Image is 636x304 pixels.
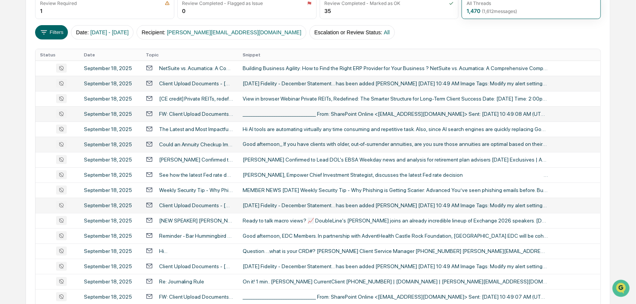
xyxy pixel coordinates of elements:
span: Preclearance [15,96,49,104]
div: FW: Client Upload Documents - [DATE] Fidelity - December Statement... [159,111,233,117]
div: September 18, 2025 [84,172,137,178]
div: Start new chat [26,58,125,66]
div: September 18, 2025 [84,157,137,163]
div: 1,470 [467,8,517,14]
span: [PERSON_NAME][EMAIL_ADDRESS][DOMAIN_NAME] [167,29,301,35]
a: Powered byPylon [54,129,92,135]
div: [PERSON_NAME], Empower Chief Investment Strategist, discusses the latest Fed rate decision ͏ ͏ ͏ ... [243,172,548,178]
div: September 18, 2025 [84,111,137,117]
div: Ready to talk macro views? 📈 DoubleLine's [PERSON_NAME] joins an already incredible lineup of Exc... [243,218,548,224]
span: [DATE] - [DATE] [90,29,129,35]
div: September 18, 2025 [84,202,137,208]
div: [CE credit] Private REITs, redefined: The smarter structure for long-term client success [159,96,233,102]
div: September 18, 2025 [84,278,137,285]
div: Hi AI tools are automating virtually any time consuming and repetitive task. Also, since AI searc... [243,126,548,132]
div: All Threads [467,0,491,6]
div: Client Upload Documents - [DATE] Fidelity - December Statement... [159,80,233,86]
div: September 18, 2025 [84,248,137,254]
div: 🗄️ [55,97,61,103]
iframe: Open customer support [612,279,632,299]
div: September 18, 2025 [84,263,137,269]
div: September 18, 2025 [84,233,137,239]
div: Review Required [40,0,77,6]
div: September 18, 2025 [84,187,137,193]
img: icon [307,1,312,6]
th: Snippet [238,49,601,61]
div: [NEW SPEAKER] [PERSON_NAME] of DoubleLine [159,218,233,224]
span: Pylon [76,129,92,135]
div: [DATE] Fidelity - December Statement... has been added [PERSON_NAME] [DATE] 10:49 AM Image Tags: ... [243,80,548,86]
div: The Latest and Most Impactful AI Solutions For Wealth Management [159,126,233,132]
div: See how the latest Fed rate decision could impact the markets [159,172,233,178]
span: Data Lookup [15,110,48,118]
button: Escalation or Review Status:All [309,25,395,40]
div: Could an Annuity Checkup Improve Financial Health? [159,141,233,147]
button: Filters [35,25,68,40]
button: Recipient:[PERSON_NAME][EMAIL_ADDRESS][DOMAIN_NAME] [137,25,306,40]
div: [DATE] Fidelity - December Statement... has been added [PERSON_NAME] [DATE] 10:49 AM Image Tags: ... [243,202,548,208]
div: 🖐️ [8,97,14,103]
div: Re: Journaling Rule [159,278,204,285]
div: 1 [40,8,42,14]
th: Status [35,49,79,61]
div: September 18, 2025 [84,65,137,71]
div: On it! 1 min.. [PERSON_NAME] CurrentClient [PHONE_NUMBER] | [DOMAIN_NAME] | [PERSON_NAME][EMAIL_A... [243,278,548,285]
div: Review Completed - Marked as OK [325,0,401,6]
div: September 18, 2025 [84,96,137,102]
div: 0 [182,8,186,14]
div: ________________________________ From: SharePoint Online <[EMAIL_ADDRESS][DOMAIN_NAME]> Sent: [DA... [243,294,548,300]
div: Good afternoon, EDC Members. In partnership with AdventHealth Castle Rock Foundation, [GEOGRAPHIC... [243,233,548,239]
span: Attestations [63,96,95,104]
th: Topic [141,49,238,61]
div: View in browser Webinar Private REITs, Redefined: The Smarter Structure for Long-Term Client Succ... [243,96,548,102]
div: September 18, 2025 [84,218,137,224]
div: Good afternoon,, If you have clients with older, out‐of‐surrender annuities, are you sure those a... [243,141,548,147]
div: Question….what is your CRD#? [PERSON_NAME] Client Service Manager [PHONE_NUMBER] [PERSON_NAME][EM... [243,248,548,254]
img: 1746055101610-c473b297-6a78-478c-a979-82029cc54cd1 [8,58,21,72]
div: FW: Client Upload Documents - [DATE] Fidelity - December Statement... [159,294,233,300]
div: We're available if you need us! [26,66,97,72]
span: All [384,29,390,35]
a: 🗄️Attestations [52,93,98,107]
button: Start new chat [130,61,139,70]
a: 🖐️Preclearance [5,93,52,107]
div: 35 [325,8,332,14]
div: [DATE] Fidelity - December Statement... has been added [PERSON_NAME] [DATE] 10:49 AM Image Tags: ... [243,263,548,269]
div: September 18, 2025 [84,294,137,300]
div: Review Completed - Flagged as Issue [182,0,263,6]
div: Client Upload Documents - [DATE] Fidelity - December Statement... [159,263,233,269]
img: icon [165,1,170,6]
span: ( 1,612 messages) [482,8,517,14]
div: September 18, 2025 [84,126,137,132]
div: NetSuite vs. Acumatica: A Comprehensive Comparison Guide [159,65,233,71]
div: Building Business Agility: How to Find the Right ERP Provider for Your Business ? NetSuite vs. Ac... [243,65,548,71]
p: How can we help? [8,16,139,28]
div: ________________________________ From: SharePoint Online <[EMAIL_ADDRESS][DOMAIN_NAME]> Sent: [DA... [243,111,548,117]
div: Hi... [159,248,167,254]
div: Reminder - Bar Hummingbird Rock of Hope Event [159,233,233,239]
div: September 18, 2025 [84,80,137,86]
button: Date:[DATE] - [DATE] [71,25,134,40]
a: 🔎Data Lookup [5,107,51,121]
div: Weekly Security Tip - Why Phishing is Getting Scarier: Advanced [159,187,233,193]
div: MEMBER NEWS [DATE] Weekly Security Tip - Why Phishing is Getting Scarier: Advanced You’ve seen ph... [243,187,548,193]
div: [PERSON_NAME] Confirmed to Lead DOL's EBSA [159,157,233,163]
div: September 18, 2025 [84,141,137,147]
div: [PERSON_NAME] Confirmed to Lead DOL's EBSA Weekday news and analysis for retirement plan advisers... [243,157,548,163]
div: 🔎 [8,111,14,117]
th: Date [79,49,141,61]
img: icon [449,1,454,6]
div: Client Upload Documents - [DATE] Fidelity - December Statement... [159,202,233,208]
